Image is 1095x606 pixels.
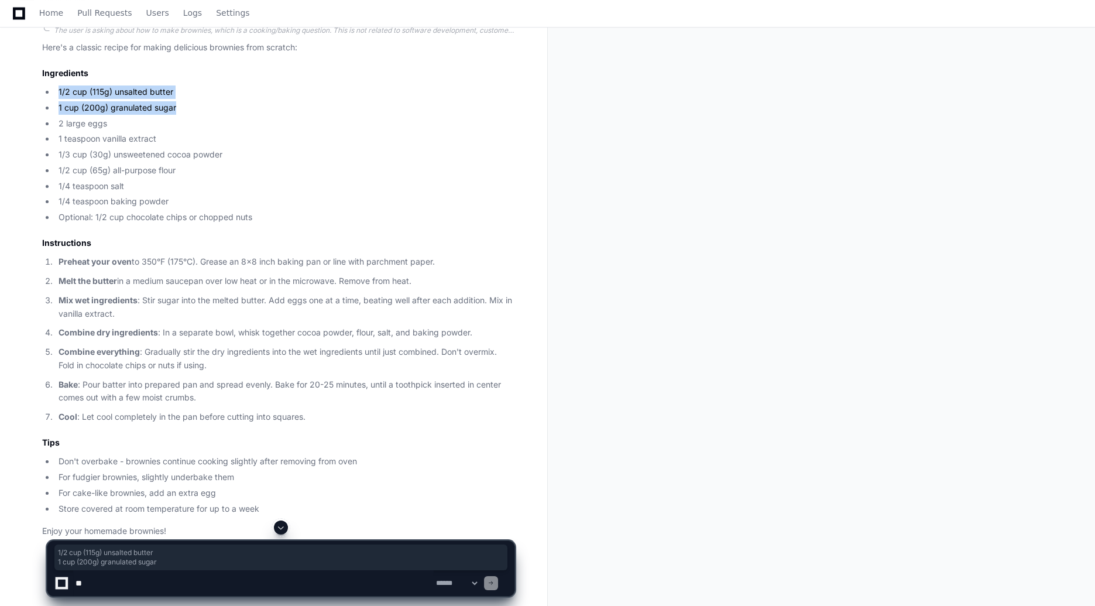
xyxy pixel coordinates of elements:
li: 1/2 cup (65g) all-purpose flour [55,164,514,177]
h2: Tips [42,437,514,448]
h2: Instructions [42,237,514,249]
p: : Gradually stir the dry ingredients into the wet ingredients until just combined. Don't overmix.... [59,345,514,372]
li: 1/3 cup (30g) unsweetened cocoa powder [55,148,514,162]
span: Settings [216,9,249,16]
li: 1 teaspoon vanilla extract [55,132,514,146]
strong: Combine everything [59,347,140,357]
strong: Melt the butter [59,276,117,286]
li: For fudgier brownies, slightly underbake them [55,471,514,484]
li: Don't overbake - brownies continue cooking slightly after removing from oven [55,455,514,468]
li: 2 large eggs [55,117,514,131]
p: in a medium saucepan over low heat or in the microwave. Remove from heat. [59,275,514,288]
li: 1/2 cup (115g) unsalted butter [55,85,514,99]
p: : In a separate bowl, whisk together cocoa powder, flour, salt, and baking powder. [59,326,514,340]
p: : Stir sugar into the melted butter. Add eggs one at a time, beating well after each addition. Mi... [59,294,514,321]
span: Pull Requests [77,9,132,16]
li: Optional: 1/2 cup chocolate chips or chopped nuts [55,211,514,224]
p: Here's a classic recipe for making delicious brownies from scratch: [42,41,514,54]
span: 1/2 cup (115g) unsalted butter 1 cup (200g) granulated sugar [58,548,504,567]
p: : Let cool completely in the pan before cutting into squares. [59,410,514,424]
li: For cake-like brownies, add an extra egg [55,487,514,500]
span: Logs [183,9,202,16]
p: : Pour batter into prepared pan and spread evenly. Bake for 20-25 minutes, until a toothpick inse... [59,378,514,405]
div: The user is asking about how to make brownies, which is a cooking/baking question. This is not re... [54,26,514,35]
strong: Bake [59,379,78,389]
strong: Cool [59,412,77,422]
strong: Combine dry ingredients [59,327,158,337]
span: Users [146,9,169,16]
strong: Mix wet ingredients [59,295,138,305]
strong: Preheat your oven [59,256,132,266]
h2: Ingredients [42,67,514,79]
p: to 350°F (175°C). Grease an 8x8 inch baking pan or line with parchment paper. [59,255,514,269]
li: 1 cup (200g) granulated sugar [55,101,514,115]
span: Home [39,9,63,16]
li: 1/4 teaspoon salt [55,180,514,193]
li: Store covered at room temperature for up to a week [55,502,514,516]
li: 1/4 teaspoon baking powder [55,195,514,208]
